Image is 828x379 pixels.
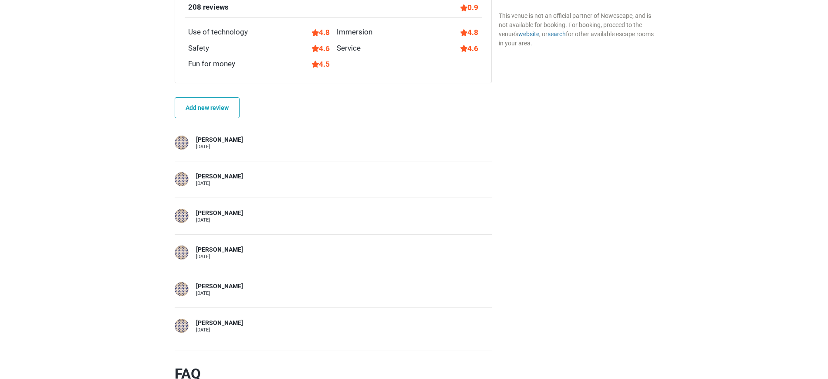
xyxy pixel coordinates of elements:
a: search [547,31,566,38]
div: 4.8 [312,27,330,38]
div: [PERSON_NAME] [196,136,243,144]
div: [PERSON_NAME] [196,246,243,254]
div: [DATE] [196,218,243,222]
div: 4.8 [460,27,478,38]
div: [DATE] [196,328,243,332]
div: 4.5 [312,58,330,70]
div: Service [337,43,361,54]
div: Safety [188,43,209,54]
div: [PERSON_NAME] [196,172,243,181]
div: 208 reviews [188,2,229,13]
div: [PERSON_NAME] [196,282,243,291]
div: [PERSON_NAME] [196,319,243,328]
div: [PERSON_NAME] [196,209,243,218]
div: [DATE] [196,254,243,259]
a: website [518,31,539,38]
div: [DATE] [196,181,243,186]
a: Add new review [175,97,240,118]
div: Fun for money [188,58,235,70]
div: 4.6 [460,43,478,54]
div: [DATE] [196,291,243,296]
div: 0.9 [460,2,478,13]
div: 4.6 [312,43,330,54]
div: This venue is not an official partner of Nowescape, and is not available for booking. For booking... [499,11,654,48]
div: [DATE] [196,144,243,149]
div: Use of technology [188,27,248,38]
div: Immersion [337,27,372,38]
